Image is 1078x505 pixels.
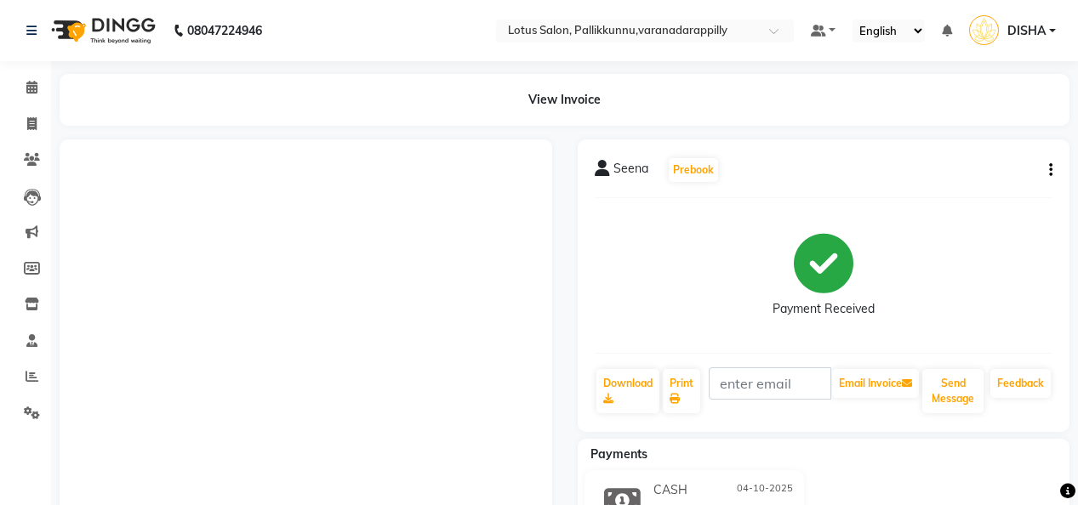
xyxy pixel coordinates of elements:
a: Feedback [990,369,1051,398]
b: 08047224946 [187,7,262,54]
img: DISHA [969,15,999,45]
span: Payments [590,446,647,462]
input: enter email [709,367,832,400]
button: Email Invoice [832,369,919,398]
div: Payment Received [773,300,875,318]
button: Prebook [669,158,718,182]
a: Download [596,369,659,413]
div: View Invoice [60,74,1069,126]
span: DISHA [1007,22,1046,40]
a: Print [663,369,700,413]
span: CASH [653,481,687,499]
img: logo [43,7,160,54]
span: 04-10-2025 [737,481,793,499]
span: Seena [613,160,648,184]
button: Send Message [922,369,984,413]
